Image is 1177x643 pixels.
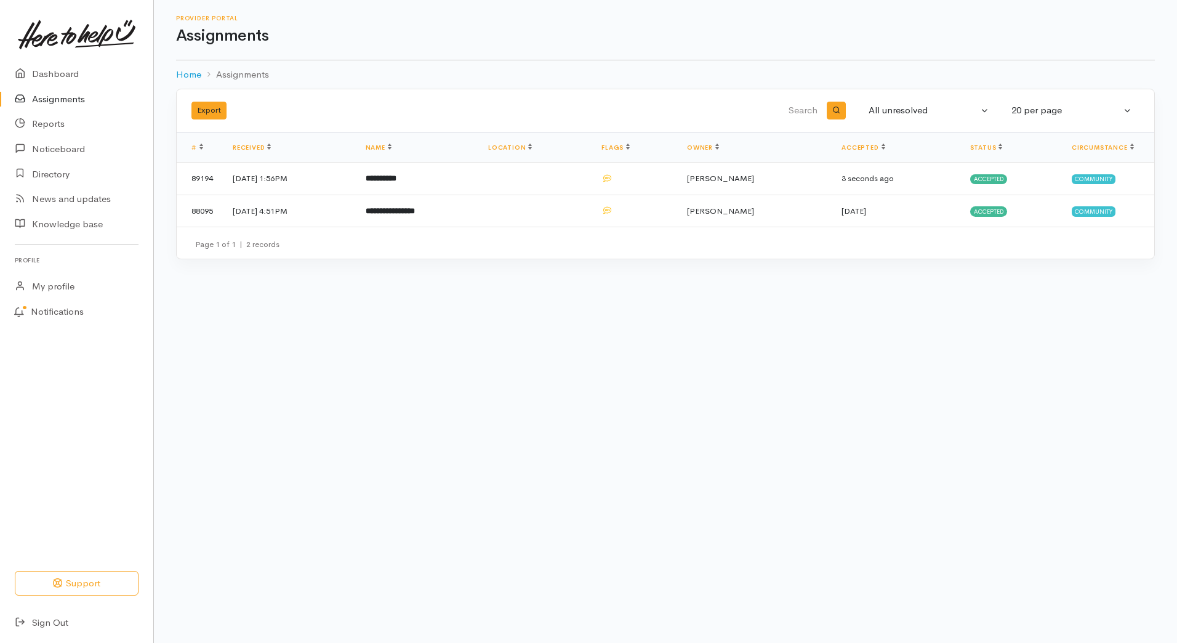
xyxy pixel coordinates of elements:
[687,144,719,152] a: Owner
[970,174,1008,184] span: Accepted
[842,173,894,184] time: 3 seconds ago
[970,206,1008,216] span: Accepted
[15,571,139,596] button: Support
[177,163,223,195] td: 89194
[223,195,356,227] td: [DATE] 4:51PM
[176,60,1155,89] nav: breadcrumb
[233,144,271,152] a: Received
[176,27,1155,45] h1: Assignments
[15,252,139,269] h6: Profile
[970,144,1003,152] a: Status
[842,206,866,216] time: [DATE]
[191,102,227,119] button: Export
[526,96,820,126] input: Search
[239,239,243,249] span: |
[1004,99,1139,123] button: 20 per page
[195,239,279,249] small: Page 1 of 1 2 records
[366,144,392,152] a: Name
[223,163,356,195] td: [DATE] 1:56PM
[1072,144,1134,152] a: Circumstance
[1072,174,1115,184] span: Community
[687,173,754,184] span: [PERSON_NAME]
[601,144,630,152] a: Flags
[176,15,1155,22] h6: Provider Portal
[842,144,885,152] a: Accepted
[177,195,223,227] td: 88095
[687,206,754,216] span: [PERSON_NAME]
[861,99,997,123] button: All unresolved
[191,144,203,152] a: #
[176,68,201,82] a: Home
[1011,103,1121,118] div: 20 per page
[201,68,269,82] li: Assignments
[869,103,978,118] div: All unresolved
[1072,206,1115,216] span: Community
[488,144,532,152] a: Location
